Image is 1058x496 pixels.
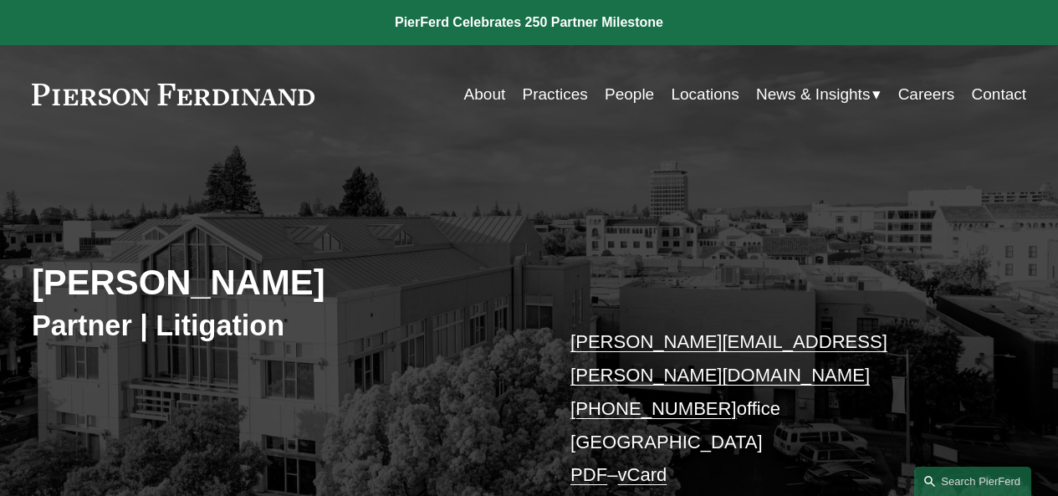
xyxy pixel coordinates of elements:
a: folder dropdown [756,79,881,110]
a: vCard [617,464,667,485]
span: News & Insights [756,80,870,109]
a: Contact [972,79,1027,110]
a: Locations [671,79,739,110]
a: About [464,79,506,110]
h2: [PERSON_NAME] [32,262,529,304]
p: office [GEOGRAPHIC_DATA] – [570,325,984,492]
a: Search this site [914,467,1031,496]
h3: Partner | Litigation [32,308,529,343]
a: Practices [523,79,588,110]
a: People [605,79,654,110]
a: PDF [570,464,607,485]
a: [PHONE_NUMBER] [570,398,737,419]
a: Careers [898,79,955,110]
a: [PERSON_NAME][EMAIL_ADDRESS][PERSON_NAME][DOMAIN_NAME] [570,331,887,386]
